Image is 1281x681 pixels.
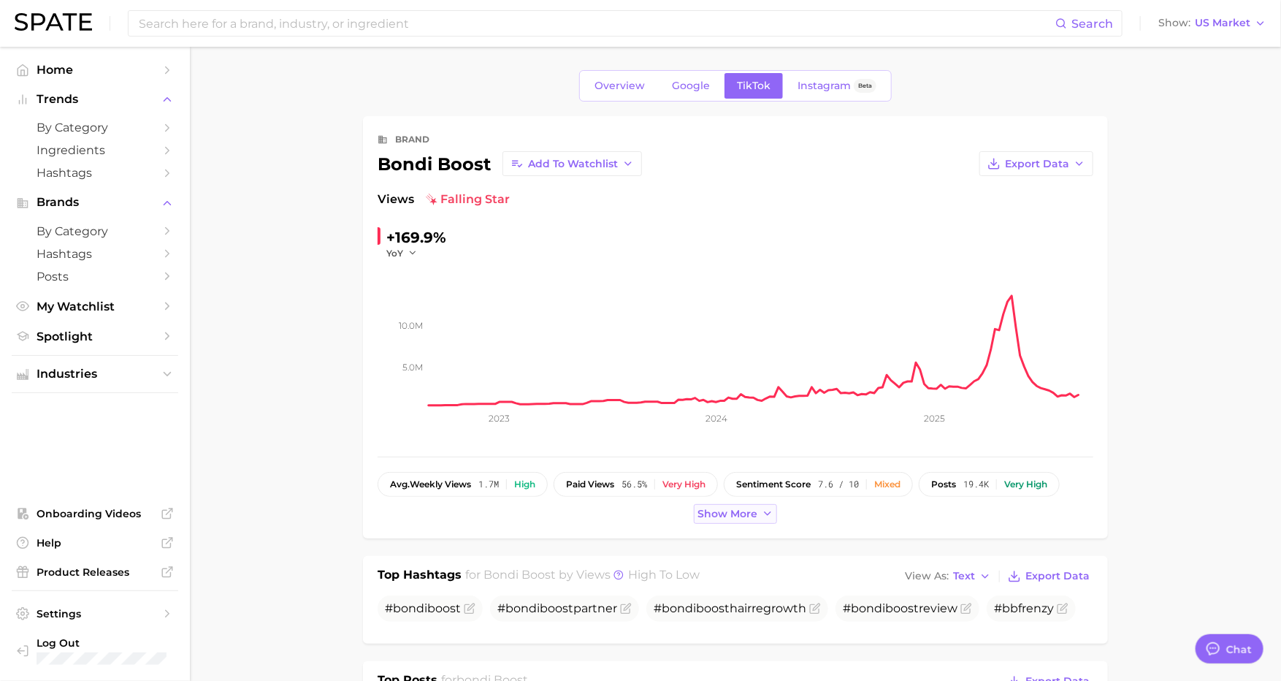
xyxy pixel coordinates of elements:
a: InstagramBeta [785,73,889,99]
span: by Category [37,224,153,238]
span: Log Out [37,636,180,650]
span: Home [37,63,153,77]
span: 56.5% [622,479,647,490]
a: TikTok [724,73,783,99]
h1: Top Hashtags [378,566,462,587]
tspan: 5.0m [402,362,423,373]
button: Flag as miscategorized or irrelevant [620,603,632,615]
div: Very high [1004,479,1047,490]
button: Industries [12,363,178,385]
a: by Category [12,116,178,139]
span: Product Releases [37,566,153,579]
span: 19.4k [963,479,989,490]
span: 7.6 / 10 [818,479,859,490]
button: posts19.4kVery high [919,472,1060,497]
span: Hashtags [37,166,153,180]
span: Posts [37,270,153,284]
a: Onboarding Videos [12,503,178,525]
span: #bbfrenzy [994,601,1054,615]
a: Settings [12,603,178,625]
a: My Watchlist [12,295,178,318]
span: Google [672,80,710,92]
button: YoY [386,247,418,259]
button: Flag as miscategorized or irrelevant [1057,603,1068,615]
span: falling star [426,191,510,208]
span: Help [37,536,153,549]
span: boost [696,601,730,615]
span: Export Data [1025,570,1090,582]
span: sentiment score [736,479,811,490]
span: Brands [37,196,153,209]
button: avg.weekly views1.7mHigh [378,472,548,497]
button: View AsText [901,567,995,586]
input: Search here for a brand, industry, or ingredient [137,11,1055,36]
div: +169.9% [386,226,446,249]
span: Overview [594,80,645,92]
span: Settings [37,607,153,620]
span: Views [378,191,414,208]
span: bondi [662,601,696,615]
img: falling star [426,194,437,205]
button: Trends [12,88,178,110]
button: Show more [694,504,777,524]
a: Log out. Currently logged in with e-mail mzreik@lashcoholding.com. [12,632,178,669]
span: Beta [858,80,872,92]
span: paid views [566,479,614,490]
tspan: 2024 [706,413,728,424]
tspan: 2023 [489,413,511,424]
a: Hashtags [12,243,178,265]
div: High [514,479,535,490]
button: Flag as miscategorized or irrelevant [960,603,972,615]
span: View As [905,572,949,580]
span: weekly views [390,479,471,490]
span: by Category [37,121,153,134]
button: Flag as miscategorized or irrelevant [464,603,475,615]
img: SPATE [15,13,92,31]
a: by Category [12,220,178,243]
button: Export Data [1004,566,1093,587]
h2: for by Views [466,566,700,587]
button: ShowUS Market [1155,14,1270,33]
div: brand [395,131,429,148]
button: Add to Watchlist [502,151,642,176]
span: posts [931,479,956,490]
span: Hashtags [37,247,153,261]
span: Search [1071,17,1113,31]
span: Add to Watchlist [528,158,618,170]
a: Posts [12,265,178,288]
a: Ingredients [12,139,178,161]
span: Trends [37,93,153,106]
span: high to low [629,568,700,582]
a: Overview [582,73,657,99]
a: Home [12,58,178,81]
span: US Market [1195,19,1250,27]
span: Onboarding Videos [37,507,153,520]
div: bondi boost [378,151,642,176]
tspan: 10.0m [399,320,423,331]
button: paid views56.5%Very high [554,472,718,497]
span: TikTok [737,80,770,92]
a: Product Releases [12,561,178,583]
a: Spotlight [12,325,178,348]
abbr: average [390,479,410,490]
span: bondi [505,601,540,615]
div: Mixed [874,479,900,490]
tspan: 2025 [924,413,945,424]
span: Export Data [1005,158,1069,170]
span: # review [843,601,957,615]
span: bondi [851,601,885,615]
span: Instagram [798,80,851,92]
span: # hairregrowth [654,601,806,615]
span: Show [1158,19,1190,27]
span: boost [540,601,573,615]
a: Help [12,532,178,554]
span: 1.7m [478,479,499,490]
span: bondi [393,601,427,615]
span: # [385,601,461,615]
span: Text [953,572,975,580]
span: YoY [386,247,403,259]
span: boost [427,601,461,615]
span: bondi boost [484,568,557,582]
span: Spotlight [37,330,153,343]
button: sentiment score7.6 / 10Mixed [724,472,913,497]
